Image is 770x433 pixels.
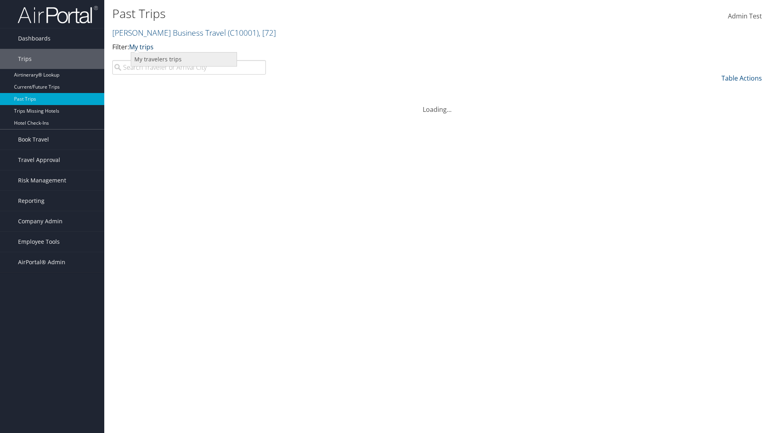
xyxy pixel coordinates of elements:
[18,150,60,170] span: Travel Approval
[728,4,762,29] a: Admin Test
[18,28,51,49] span: Dashboards
[18,49,32,69] span: Trips
[721,74,762,83] a: Table Actions
[112,95,762,114] div: Loading...
[18,191,45,211] span: Reporting
[18,232,60,252] span: Employee Tools
[129,42,154,51] a: My trips
[112,27,276,38] a: [PERSON_NAME] Business Travel
[18,170,66,190] span: Risk Management
[18,5,98,24] img: airportal-logo.png
[18,211,63,231] span: Company Admin
[228,27,259,38] span: ( C10001 )
[112,5,545,22] h1: Past Trips
[18,252,65,272] span: AirPortal® Admin
[112,42,545,53] p: Filter:
[18,129,49,150] span: Book Travel
[259,27,276,38] span: , [ 72 ]
[112,60,266,75] input: Search Traveler or Arrival City
[728,12,762,20] span: Admin Test
[131,53,237,66] a: My travelers trips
